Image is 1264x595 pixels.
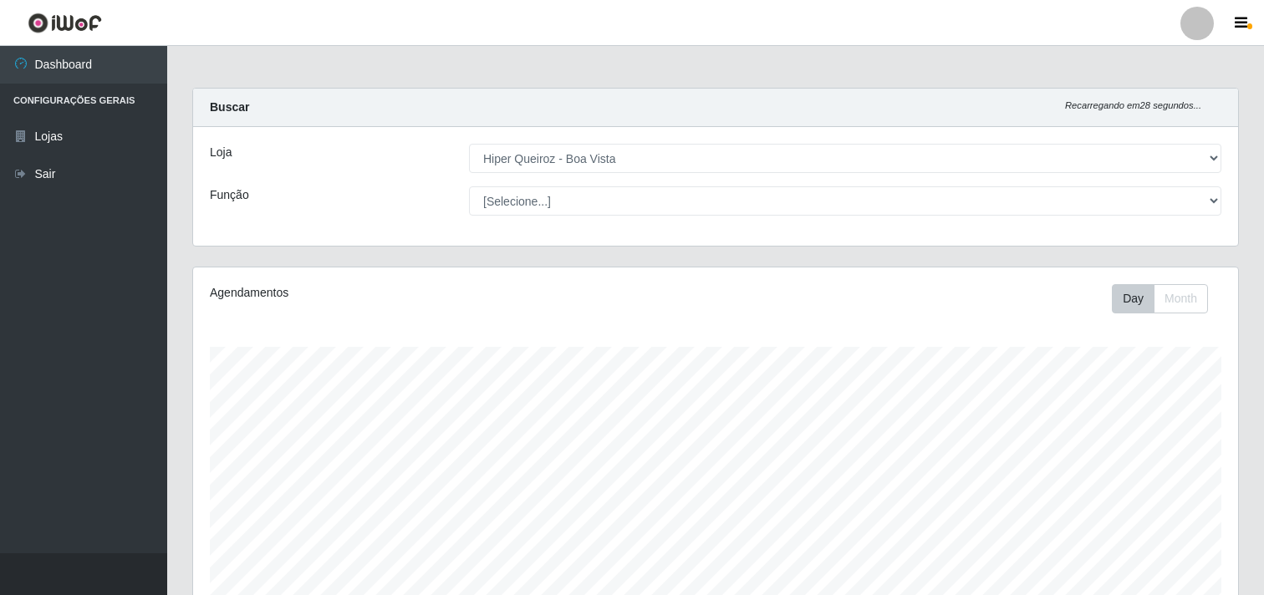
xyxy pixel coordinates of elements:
i: Recarregando em 28 segundos... [1065,100,1201,110]
img: CoreUI Logo [28,13,102,33]
label: Loja [210,144,232,161]
div: Agendamentos [210,284,617,302]
button: Month [1154,284,1208,313]
button: Day [1112,284,1154,313]
div: First group [1112,284,1208,313]
label: Função [210,186,249,204]
strong: Buscar [210,100,249,114]
div: Toolbar with button groups [1112,284,1221,313]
